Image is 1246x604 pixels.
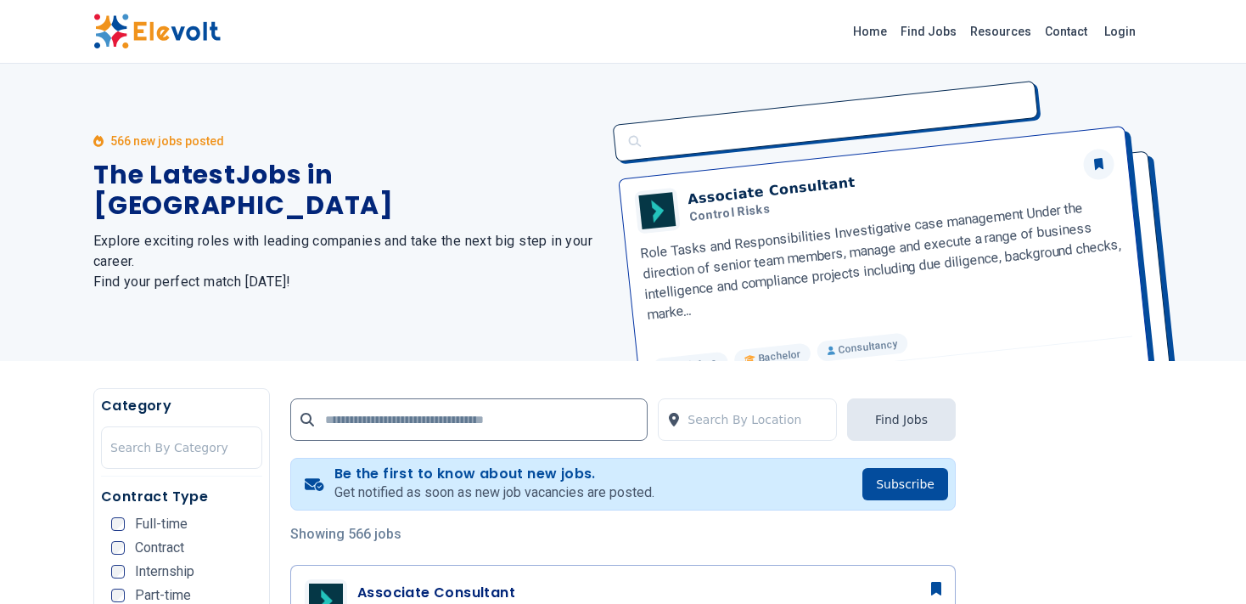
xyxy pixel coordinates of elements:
input: Contract [111,541,125,555]
h3: Associate Consultant [357,583,515,603]
input: Full-time [111,517,125,531]
p: 566 new jobs posted [110,133,224,150]
span: Full-time [135,517,188,531]
a: Home [846,18,894,45]
p: Showing 566 jobs [290,524,956,545]
h5: Category [101,396,262,416]
input: Part-time [111,589,125,602]
button: Subscribe [862,468,948,500]
input: Internship [111,565,125,579]
span: Part-time [135,589,191,602]
p: Get notified as soon as new job vacancies are posted. [334,483,654,503]
h5: Contract Type [101,487,262,507]
span: Internship [135,565,194,579]
h2: Explore exciting roles with leading companies and take the next big step in your career. Find you... [93,231,603,292]
a: Resources [963,18,1038,45]
a: Login [1094,14,1146,48]
a: Find Jobs [894,18,963,45]
h1: The Latest Jobs in [GEOGRAPHIC_DATA] [93,160,603,221]
img: Elevolt [93,14,221,49]
iframe: Chat Widget [1161,522,1246,604]
h4: Be the first to know about new jobs. [334,466,654,483]
button: Find Jobs [847,398,956,441]
a: Contact [1038,18,1094,45]
span: Contract [135,541,184,555]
